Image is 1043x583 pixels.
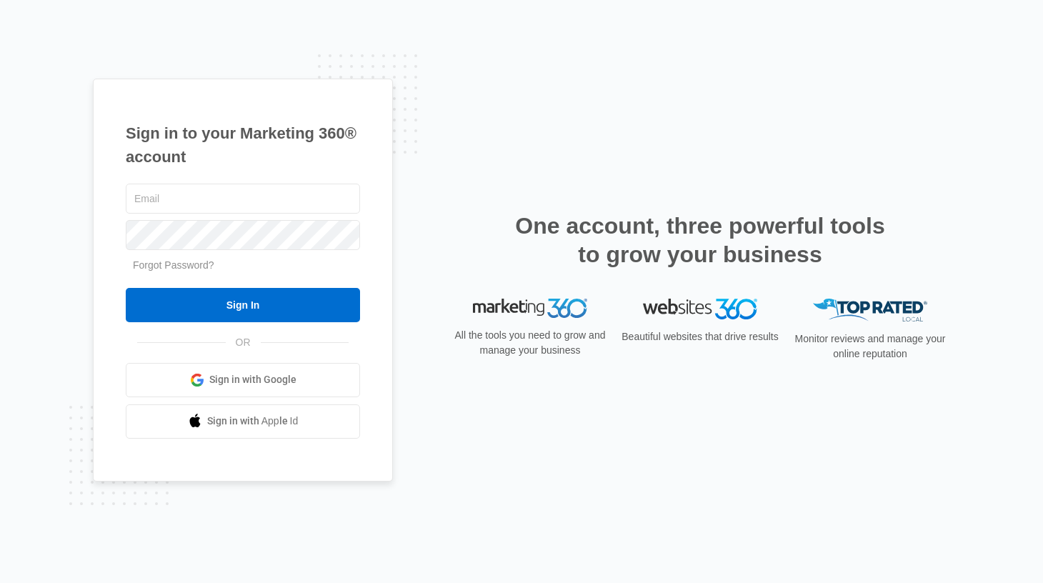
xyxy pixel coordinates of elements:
[790,332,950,362] p: Monitor reviews and manage your online reputation
[126,404,360,439] a: Sign in with Apple Id
[133,259,214,271] a: Forgot Password?
[126,288,360,322] input: Sign In
[126,363,360,397] a: Sign in with Google
[209,372,296,387] span: Sign in with Google
[126,184,360,214] input: Email
[643,299,757,319] img: Websites 360
[126,121,360,169] h1: Sign in to your Marketing 360® account
[473,299,587,319] img: Marketing 360
[511,211,889,269] h2: One account, three powerful tools to grow your business
[226,335,261,350] span: OR
[207,414,299,429] span: Sign in with Apple Id
[620,329,780,344] p: Beautiful websites that drive results
[813,299,927,322] img: Top Rated Local
[450,328,610,358] p: All the tools you need to grow and manage your business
